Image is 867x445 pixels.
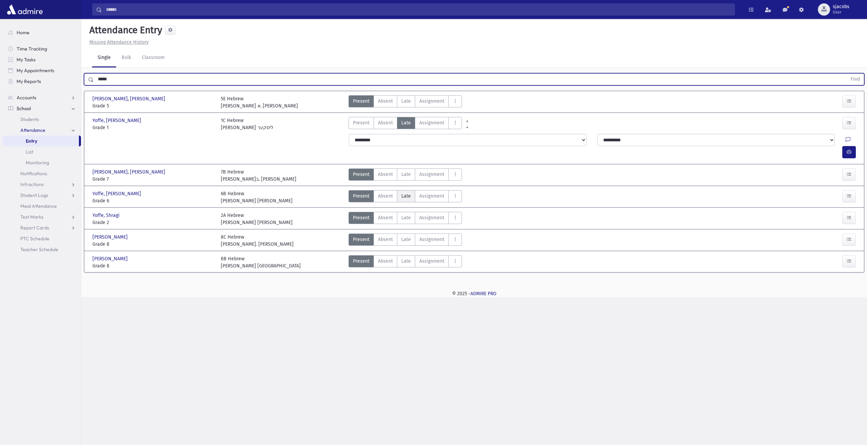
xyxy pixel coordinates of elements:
span: [PERSON_NAME] [92,255,129,262]
a: Meal Attendance [3,201,81,211]
a: School [3,103,81,114]
div: 5E Hebrew [PERSON_NAME] א. [PERSON_NAME] [221,95,298,109]
span: My Reports [17,78,41,84]
u: Missing Attendance History [89,39,149,45]
span: Time Tracking [17,46,47,52]
span: Report Cards [20,225,49,231]
a: Accounts [3,92,81,103]
a: My Appointments [3,65,81,76]
span: Absent [378,214,393,221]
div: AttTypes [348,168,462,183]
div: 8B Hebrew [PERSON_NAME] [GEOGRAPHIC_DATA] [221,255,301,269]
a: Notifications [3,168,81,179]
span: Meal Attendance [20,203,57,209]
span: Yoffe, [PERSON_NAME] [92,117,143,124]
div: © 2025 - [92,290,856,297]
span: Late [401,214,411,221]
div: 6B Hebrew [PERSON_NAME] [PERSON_NAME] [221,190,293,204]
input: Search [102,3,735,16]
a: My Tasks [3,54,81,65]
span: PTC Schedule [20,236,49,242]
span: Assignment [419,193,444,200]
span: Present [353,171,369,178]
span: Present [353,236,369,243]
a: Teacher Schedule [3,244,81,255]
a: Student Logs [3,190,81,201]
span: Present [353,98,369,105]
span: Late [401,236,411,243]
span: Present [353,258,369,265]
a: Classroom [136,48,170,67]
a: Home [3,27,81,38]
a: List [3,146,81,157]
a: Attendance [3,125,81,136]
span: Student Logs [20,192,48,198]
span: Notifications [20,170,47,177]
a: Bulk [116,48,136,67]
div: 1C Hebrew [PERSON_NAME] ליסקער [221,117,273,131]
div: 7B Hebrew [PERSON_NAME]ב. [PERSON_NAME] [221,168,296,183]
span: Home [17,29,29,36]
span: My Appointments [17,67,54,74]
a: PTC Schedule [3,233,81,244]
span: Assignment [419,236,444,243]
span: Late [401,193,411,200]
span: School [17,105,31,112]
div: AttTypes [348,117,462,131]
span: Assignment [419,214,444,221]
span: Grade 5 [92,102,214,109]
span: [PERSON_NAME], [PERSON_NAME] [92,95,167,102]
span: [PERSON_NAME] [92,234,129,241]
span: List [26,149,33,155]
span: Assignment [419,258,444,265]
span: Late [401,98,411,105]
span: [PERSON_NAME], [PERSON_NAME] [92,168,167,176]
div: AttTypes [348,95,462,109]
span: Grade 7 [92,176,214,183]
span: Accounts [17,95,36,101]
span: Infractions [20,181,44,187]
span: Assignment [419,119,444,126]
span: Yoffe, [PERSON_NAME] [92,190,143,197]
span: Late [401,258,411,265]
a: Students [3,114,81,125]
span: My Tasks [17,57,36,63]
a: Report Cards [3,222,81,233]
span: Absent [378,119,393,126]
span: Grade 2 [92,219,214,226]
span: Yoffe, Shragi [92,212,121,219]
span: Grade 6 [92,197,214,204]
div: AttTypes [348,212,462,226]
span: Monitoring [26,160,49,166]
a: ADMIRE PRO [470,291,496,297]
span: Present [353,193,369,200]
a: My Reports [3,76,81,87]
a: Test Marks [3,211,81,222]
a: Entry [3,136,79,146]
span: Assignment [419,98,444,105]
span: Absent [378,98,393,105]
button: Find [847,74,864,85]
span: Absent [378,236,393,243]
div: AttTypes [348,190,462,204]
span: Grade 8 [92,241,214,248]
span: Teacher Schedule [20,246,58,252]
span: Test Marks [20,214,43,220]
span: Assignment [419,171,444,178]
span: sjacobs [833,4,849,9]
span: Grade 8 [92,262,214,269]
span: Grade 1 [92,124,214,131]
div: 2A Hebrew [PERSON_NAME] [PERSON_NAME] [221,212,293,226]
a: Infractions [3,179,81,190]
span: Present [353,119,369,126]
a: Monitoring [3,157,81,168]
div: AttTypes [348,255,462,269]
span: Late [401,171,411,178]
a: Single [92,48,116,67]
span: Absent [378,258,393,265]
span: Entry [26,138,37,144]
span: Attendance [20,127,45,133]
div: 8C Hebrew [PERSON_NAME]. [PERSON_NAME] [221,234,294,248]
a: Missing Attendance History [87,39,149,45]
span: User [833,9,849,15]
